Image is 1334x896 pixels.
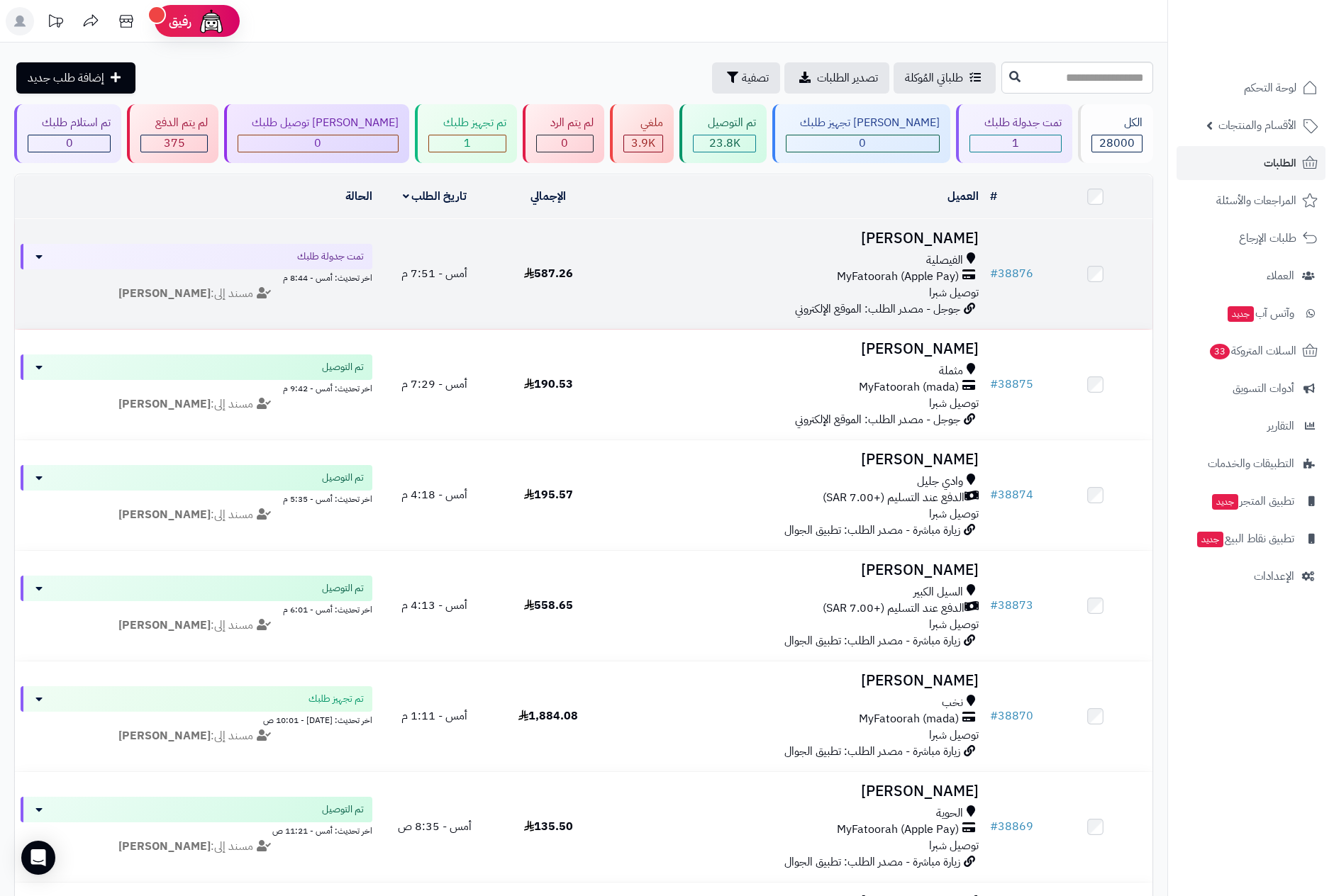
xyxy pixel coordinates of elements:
[412,104,519,163] a: تم تجهيز طلبك 1
[990,376,1033,393] a: #38875
[140,115,207,131] div: لم يتم الدفع
[11,104,124,163] a: تم استلام طلبك 0
[1208,454,1294,474] span: التطبيقات والخدمات
[536,115,594,131] div: لم يتم الرد
[913,584,963,600] span: السيل الكبير
[1267,416,1294,436] span: التقارير
[990,486,1033,503] a: #38874
[28,115,111,131] div: تم استلام طلبك
[947,188,979,205] a: العميل
[990,818,1033,835] a: #38869
[990,597,1033,614] a: #38873
[1177,484,1325,518] a: تطبيق المتجرجديد
[524,818,573,835] span: 135.50
[859,711,959,727] span: MyFatoorah (mada)
[607,104,677,163] a: ملغي 3.9K
[401,597,467,614] span: أمس - 4:13 م
[297,250,364,264] span: تمت جدولة طلبك
[953,104,1074,163] a: تمت جدولة طلبك 1
[929,395,979,412] span: توصيل شبرا
[16,62,135,94] a: إضافة طلب جديد
[1177,221,1325,255] a: طلبات الإرجاع
[1091,115,1143,131] div: الكل
[817,69,878,86] span: تصدير الطلبات
[1177,71,1325,105] a: لوحة التحكم
[784,743,960,760] span: زيارة مباشرة - مصدر الطلب: تطبيق الجوال
[561,135,568,152] span: 0
[990,707,1033,724] a: #38870
[518,707,578,724] span: 1,884.08
[118,506,211,523] strong: [PERSON_NAME]
[429,135,505,152] div: 1
[929,727,979,744] span: توصيل شبرا
[1177,259,1325,293] a: العملاء
[28,135,110,152] div: 0
[10,286,383,302] div: مسند إلى:
[1099,135,1135,152] span: 28000
[929,505,979,522] span: توصيل شبرا
[970,135,1060,152] div: 1
[1177,146,1325,180] a: الطلبات
[837,822,959,838] span: MyFatoorah (Apple Pay)
[21,822,372,837] div: اخر تحديث: أمس - 11:21 ص
[1177,371,1325,405] a: أدوات التسويق
[709,135,740,152] span: 23.8K
[677,104,769,163] a: تم التوصيل 23.8K
[1177,184,1325,218] a: المراجعات والأسئلة
[118,838,211,855] strong: [PERSON_NAME]
[929,616,979,633] span: توصيل شبرا
[524,486,573,503] span: 195.57
[21,269,372,284] div: اخر تحديث: أمس - 8:44 م
[169,13,191,30] span: رفيق
[398,818,472,835] span: أمس - 8:35 ص
[520,104,607,163] a: لم يتم الرد 0
[238,135,398,152] div: 0
[322,581,364,595] span: تم التوصيل
[611,562,978,578] h3: [PERSON_NAME]
[221,104,412,163] a: [PERSON_NAME] توصيل طلبك 0
[795,301,960,318] span: جوجل - مصدر الطلب: الموقع الإلكتروني
[314,135,321,152] span: 0
[905,69,963,86] span: طلباتي المُوكلة
[21,601,372,616] div: اخر تحديث: أمس - 6:01 م
[124,104,221,163] a: لم يتم الدفع 375
[837,269,959,285] span: MyFatoorah (Apple Pay)
[1177,334,1325,368] a: السلات المتروكة33
[823,490,965,506] span: الدفع عند التسليم (+7.00 SAR)
[1239,228,1296,248] span: طلبات الإرجاع
[428,115,506,131] div: تم تجهيز طلبك
[524,265,573,282] span: 587.26
[990,265,1033,282] a: #38876
[611,452,978,468] h3: [PERSON_NAME]
[859,135,866,152] span: 0
[631,135,655,152] span: 3.9K
[524,597,573,614] span: 558.65
[118,396,211,413] strong: [PERSON_NAME]
[524,376,573,393] span: 190.53
[345,188,372,205] a: الحالة
[1233,379,1294,398] span: أدوات التسويق
[611,673,978,689] h3: [PERSON_NAME]
[1012,135,1019,152] span: 1
[1208,341,1296,361] span: السلات المتروكة
[403,188,467,205] a: تاريخ الطلب
[990,707,998,724] span: #
[322,471,364,485] span: تم التوصيل
[464,135,471,152] span: 1
[784,62,889,94] a: تصدير الطلبات
[401,707,467,724] span: أمس - 1:11 م
[1075,104,1156,163] a: الكل28000
[1177,522,1325,556] a: تطبيق نقاط البيعجديد
[939,363,963,379] span: مثملة
[929,837,979,854] span: توصيل شبرا
[118,285,211,302] strong: [PERSON_NAME]
[823,600,965,617] span: الدفع عند التسليم (+7.00 SAR)
[623,115,663,131] div: ملغي
[1264,153,1296,173] span: الطلبات
[1177,447,1325,481] a: التطبيقات والخدمات
[611,230,978,247] h3: [PERSON_NAME]
[769,104,953,163] a: [PERSON_NAME] تجهيز طلبك 0
[322,802,364,817] span: تم التوصيل
[1197,532,1223,547] span: جديد
[694,135,755,152] div: 23768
